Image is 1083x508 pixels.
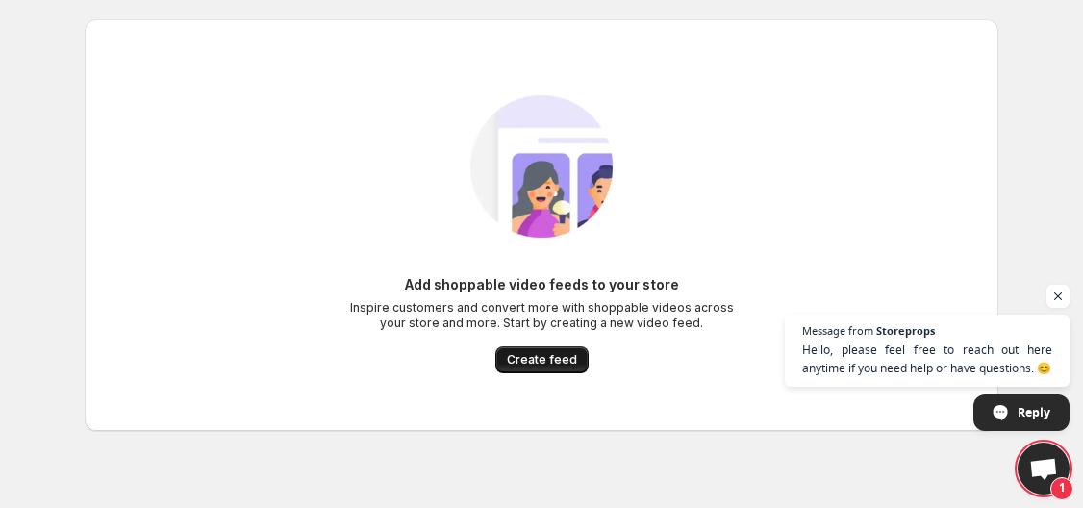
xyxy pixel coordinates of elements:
button: Create feed [495,346,589,373]
span: Reply [1018,395,1050,429]
p: Inspire customers and convert more with shoppable videos across your store and more. Start by cre... [349,300,734,331]
h6: Add shoppable video feeds to your store [405,275,679,294]
span: 1 [1050,477,1073,500]
a: Open chat [1018,443,1070,495]
span: Storeprops [876,325,935,336]
span: Message from [802,325,873,336]
span: Create feed [507,352,577,368]
span: Hello, please feel free to reach out here anytime if you need help or have questions. 😊 [802,341,1052,377]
